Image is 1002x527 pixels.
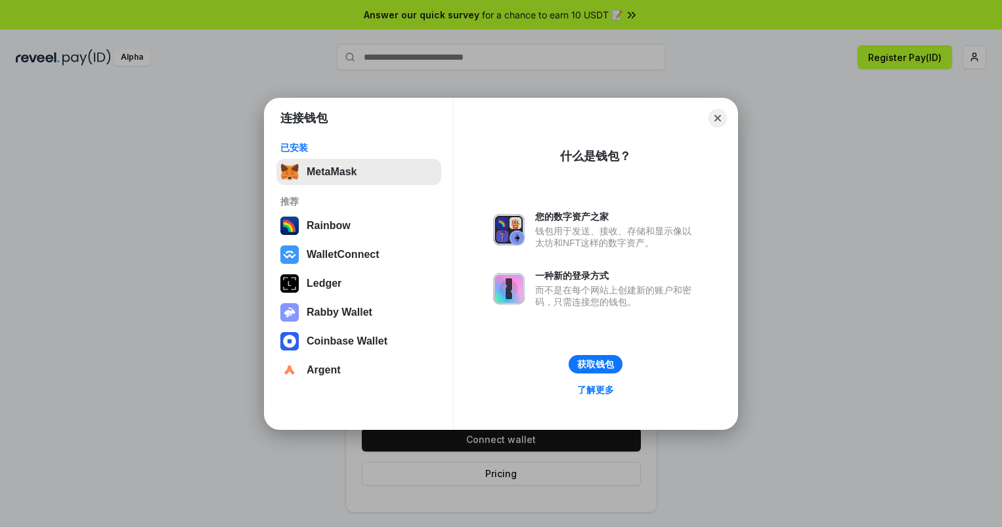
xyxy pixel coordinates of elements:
div: Ledger [307,278,341,289]
div: 获取钱包 [577,358,614,370]
div: Rainbow [307,220,351,232]
button: Argent [276,357,441,383]
button: MetaMask [276,159,441,185]
div: 推荐 [280,196,437,207]
img: svg+xml,%3Csvg%20xmlns%3D%22http%3A%2F%2Fwww.w3.org%2F2000%2Fsvg%22%20width%3D%2228%22%20height%3... [280,274,299,293]
img: svg+xml,%3Csvg%20width%3D%2228%22%20height%3D%2228%22%20viewBox%3D%220%200%2028%2028%22%20fill%3D... [280,245,299,264]
button: 获取钱包 [569,355,622,373]
div: Rabby Wallet [307,306,372,318]
div: MetaMask [307,166,357,178]
div: 您的数字资产之家 [535,211,698,222]
img: svg+xml,%3Csvg%20fill%3D%22none%22%20height%3D%2233%22%20viewBox%3D%220%200%2035%2033%22%20width%... [280,163,299,181]
img: svg+xml,%3Csvg%20width%3D%22120%22%20height%3D%22120%22%20viewBox%3D%220%200%20120%20120%22%20fil... [280,217,299,235]
button: Ledger [276,270,441,297]
div: Coinbase Wallet [307,335,387,347]
a: 了解更多 [569,381,622,398]
button: Rabby Wallet [276,299,441,326]
div: 钱包用于发送、接收、存储和显示像以太坊和NFT这样的数字资产。 [535,225,698,249]
div: WalletConnect [307,249,380,261]
button: Coinbase Wallet [276,328,441,354]
div: 一种新的登录方式 [535,270,698,282]
img: svg+xml,%3Csvg%20width%3D%2228%22%20height%3D%2228%22%20viewBox%3D%220%200%2028%2028%22%20fill%3D... [280,361,299,379]
div: 而不是在每个网站上创建新的账户和密码，只需连接您的钱包。 [535,284,698,308]
img: svg+xml,%3Csvg%20width%3D%2228%22%20height%3D%2228%22%20viewBox%3D%220%200%2028%2028%22%20fill%3D... [280,332,299,350]
div: 了解更多 [577,384,614,396]
div: Argent [307,364,341,376]
div: 已安装 [280,142,437,154]
img: svg+xml,%3Csvg%20xmlns%3D%22http%3A%2F%2Fwww.w3.org%2F2000%2Fsvg%22%20fill%3D%22none%22%20viewBox... [493,273,525,305]
img: svg+xml,%3Csvg%20xmlns%3D%22http%3A%2F%2Fwww.w3.org%2F2000%2Fsvg%22%20fill%3D%22none%22%20viewBox... [493,214,525,245]
div: 什么是钱包？ [560,148,631,164]
img: svg+xml,%3Csvg%20xmlns%3D%22http%3A%2F%2Fwww.w3.org%2F2000%2Fsvg%22%20fill%3D%22none%22%20viewBox... [280,303,299,322]
button: Close [708,109,727,127]
button: Rainbow [276,213,441,239]
button: WalletConnect [276,242,441,268]
h1: 连接钱包 [280,110,328,126]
